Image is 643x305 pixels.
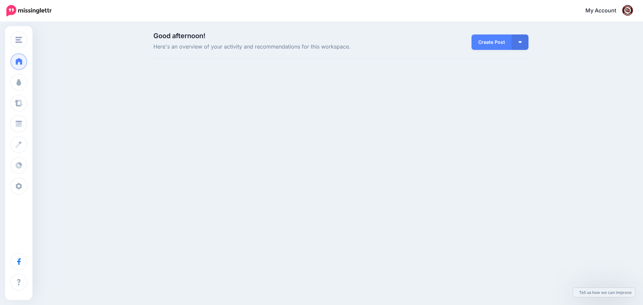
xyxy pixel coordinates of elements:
[153,32,205,40] span: Good afternoon!
[6,5,52,16] img: Missinglettr
[15,37,22,43] img: menu.png
[472,34,512,50] a: Create Post
[153,43,400,51] span: Here's an overview of your activity and recommendations for this workspace.
[518,41,522,43] img: arrow-down-white.png
[573,288,635,297] a: Tell us how we can improve
[579,3,633,19] a: My Account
